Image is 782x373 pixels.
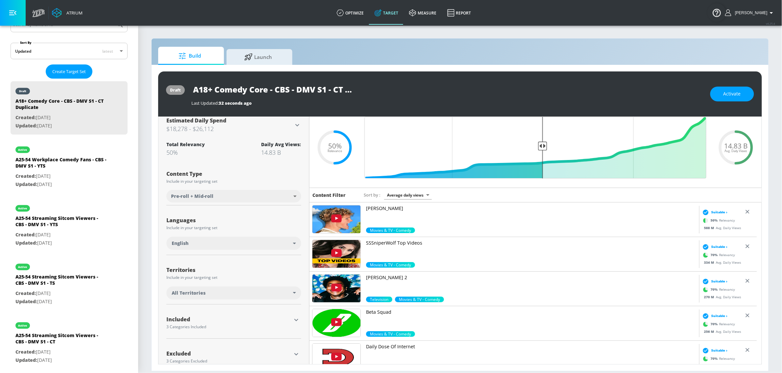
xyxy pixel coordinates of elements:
[15,239,108,247] p: [DATE]
[15,114,36,120] span: Created:
[166,226,301,230] div: Include in your targeting set
[15,290,36,296] span: Created:
[18,265,27,269] div: active
[724,143,748,149] span: 14.83 B
[166,325,291,329] div: 3 Categories Included
[166,117,226,124] span: Estimated Daily Spend
[711,356,719,361] span: 70 %
[366,262,415,268] span: Movies & TV - Comedy
[172,240,188,247] span: English
[366,309,696,331] a: Beta Squad
[366,331,415,337] div: 70.0%
[711,210,727,215] span: Suitable ›
[701,278,727,284] div: Suitable ›
[366,343,696,350] p: Daily Dose Of Internet
[366,205,696,212] p: [PERSON_NAME]
[19,90,26,93] div: draft
[366,227,415,233] span: Movies & TV - Comedy
[701,284,735,294] div: Relevancy
[732,11,768,15] span: login as: samantha.yip@zefr.com
[11,140,128,193] div: activeA25-54 Workplace Comedy Fans - CBS - DMV S1 - YTSCreated:[DATE]Updated:[DATE]
[15,172,108,180] p: [DATE]
[15,332,108,348] div: A25-54 Streaming Sitcom Viewers - CBS - DMV S1 - CT
[723,90,741,98] span: Activate
[442,1,477,25] a: Report
[312,344,360,371] img: UUdC0An4ZPNr_YiFiYoVbwaw
[366,274,696,281] p: [PERSON_NAME] 2
[166,267,301,273] div: Territories
[366,297,392,302] div: 70.0%
[172,290,206,296] span: All Territories
[366,227,415,233] div: 50.0%
[15,240,37,246] span: Updated:
[15,356,108,364] p: [DATE]
[191,100,704,106] div: Last Updated:
[701,312,727,319] div: Suitable ›
[766,22,775,25] span: v 4.25.4
[312,205,360,233] img: UUnmGIkw-KdI0W5siakKPKog
[331,1,369,25] a: optimize
[701,260,741,265] div: Avg. Daily Views
[52,8,83,18] a: Atrium
[711,313,727,318] span: Suitable ›
[11,199,128,252] div: activeA25-54 Streaming Sitcom Viewers - CBS - DMV S1 - YTSCreated:[DATE]Updated:[DATE]
[219,100,252,106] span: 32 seconds ago
[312,275,360,302] img: UUtx75zhisN7PtDvdzAhIjpQ
[711,253,719,257] span: 70 %
[725,9,775,17] button: [PERSON_NAME]
[711,244,727,249] span: Suitable ›
[711,287,719,292] span: 70 %
[166,351,291,356] div: Excluded
[15,180,108,189] p: [DATE]
[64,10,83,16] div: Atrium
[15,231,36,238] span: Created:
[701,215,735,225] div: Relevancy
[15,122,37,129] span: Updated:
[166,171,301,176] div: Content Type
[361,117,710,178] input: Final Threshold
[15,357,37,363] span: Updated:
[711,279,727,284] span: Suitable ›
[19,40,33,45] label: Sort By
[366,343,696,366] a: Daily Dose Of Internet
[366,274,696,297] a: [PERSON_NAME] 2
[313,192,346,198] h6: Content Filter
[15,181,37,187] span: Updated:
[171,193,213,200] span: Pre-roll + Mid-roll
[366,297,392,302] span: Television
[395,297,444,302] span: Movies & TV - Comedy
[704,329,716,333] span: 256 M
[704,260,716,264] span: 334 M
[52,68,86,75] span: Create Target Set
[15,231,108,239] p: [DATE]
[404,1,442,25] a: measure
[15,289,108,298] p: [DATE]
[166,148,205,156] div: 50%
[711,218,719,223] span: 50 %
[395,297,444,302] div: 70.0%
[102,48,113,54] span: latest
[711,322,719,327] span: 70 %
[366,309,696,315] p: Beta Squad
[366,240,696,262] a: SSSniperWolf Top Videos
[701,225,741,230] div: Avg. Daily Views
[312,240,360,268] img: UUGovFxnYvAR_OozTMzQqt3A
[366,262,415,268] div: 70.0%
[384,191,432,200] div: Average daily views
[701,319,735,329] div: Relevancy
[312,309,360,337] img: UUxOzbkk0bdVl6-tH1Fcajfg
[46,65,92,79] button: Create Target Set
[710,87,754,101] button: Activate
[328,143,342,149] span: 50%
[701,209,727,215] div: Suitable ›
[11,257,128,310] div: activeA25-54 Streaming Sitcom Viewers - CBS - DMV S1 - TSCreated:[DATE]Updated:[DATE]
[15,215,108,231] div: A25-54 Streaming Sitcom Viewers - CBS - DMV S1 - YTS
[11,81,128,135] div: draftA18+ Comedy Core - CBS - DMV S1 - CT DuplicateCreated:[DATE]Updated:[DATE]
[166,124,293,133] h3: $18,278 - $26,112
[170,87,181,93] div: draft
[15,122,108,130] p: [DATE]
[711,348,727,353] span: Suitable ›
